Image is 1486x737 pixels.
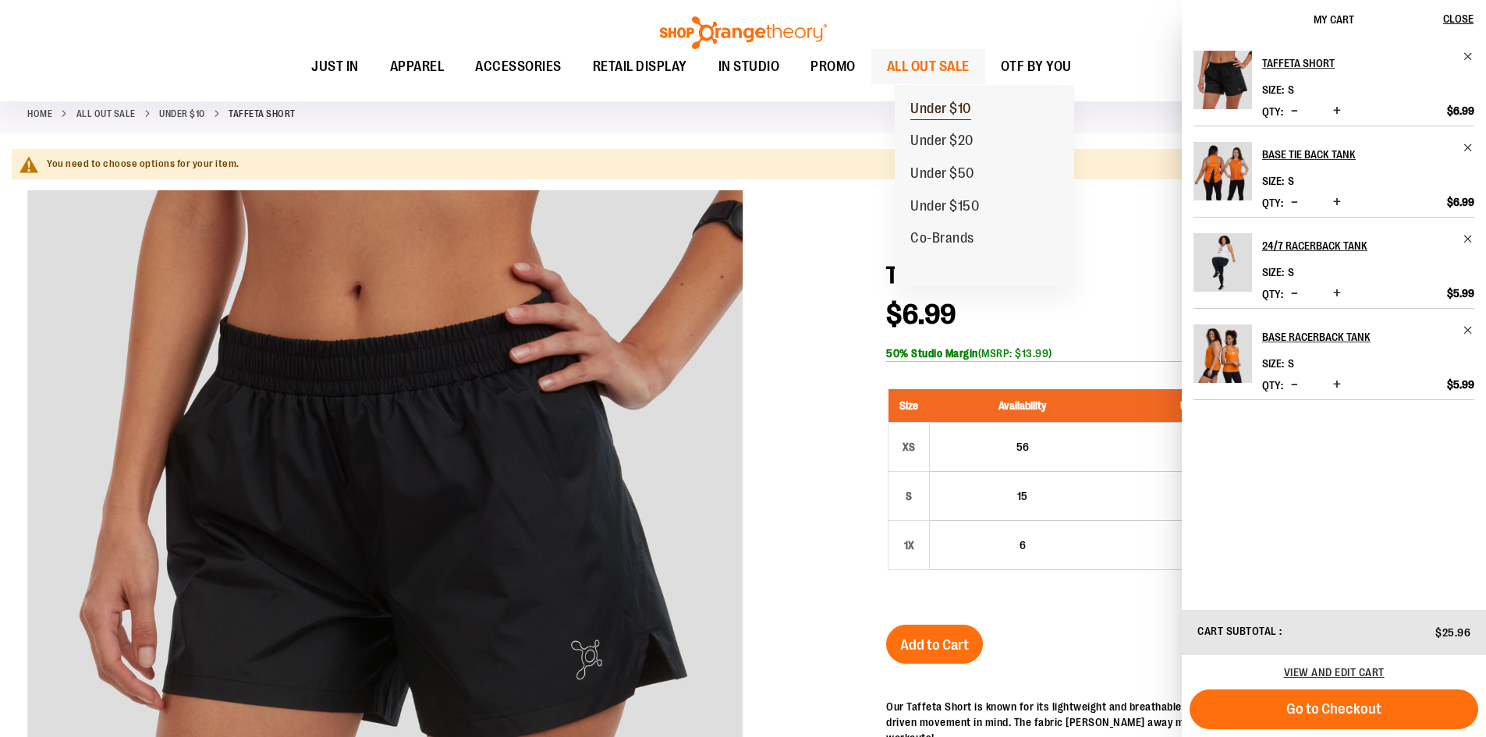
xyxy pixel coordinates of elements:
span: Close [1443,12,1474,25]
span: JUST IN [311,49,359,84]
button: Go to Checkout [1190,689,1478,729]
label: Qty [1262,197,1283,209]
span: IN STUDIO [718,49,780,84]
button: Decrease product quantity [1287,377,1302,393]
span: Go to Checkout [1286,700,1381,718]
img: Base Tie Back Tank [1193,142,1252,200]
span: $6.99 [1447,104,1474,118]
span: Add to Cart [900,636,969,654]
div: (MSRP: $13.99) [886,345,1459,361]
li: Product [1193,51,1474,126]
button: Decrease product quantity [1287,286,1302,302]
div: 1X [897,533,920,557]
a: Base Tie Back Tank [1193,142,1252,211]
a: Base Tie Back Tank [1262,142,1474,167]
span: S [1288,175,1294,187]
a: Taffeta Short [1193,51,1252,119]
a: Remove item [1463,324,1474,336]
span: Under $50 [910,165,974,185]
label: Qty [1262,288,1283,300]
span: Cart Subtotal [1197,625,1277,637]
label: Qty [1262,105,1283,118]
a: Remove item [1463,233,1474,245]
button: Add to Cart [886,625,983,664]
span: $25.96 [1435,626,1470,639]
th: Unit Price [1115,389,1289,423]
button: Increase product quantity [1329,195,1345,211]
span: Under $20 [910,133,974,152]
b: 50% Studio Margin [886,347,978,360]
th: Availability [930,389,1115,423]
span: PROMO [810,49,856,84]
div: $6.99 [1122,431,1281,447]
span: RETAIL DISPLAY [593,49,687,84]
a: Taffeta Short [1262,51,1474,76]
img: Shop Orangetheory [658,16,829,49]
span: 15 [1017,490,1027,502]
button: Increase product quantity [1329,377,1345,393]
dt: Size [1262,357,1284,370]
a: Base Racerback Tank [1193,324,1252,393]
span: ACCESSORIES [475,49,562,84]
th: Size [888,389,930,423]
li: Product [1193,126,1474,217]
span: My Cart [1314,13,1354,26]
button: Decrease product quantity [1287,104,1302,119]
span: $5.99 [1447,377,1474,392]
span: S [1288,357,1294,370]
a: Base Racerback Tank [1262,324,1474,349]
a: 24/7 Racerback Tank [1262,233,1474,258]
strong: Taffeta Short [229,107,296,121]
button: Increase product quantity [1329,286,1345,302]
span: OTF BY YOU [1001,49,1072,84]
a: Under $10 [159,107,205,121]
span: ALL OUT SALE [887,49,970,84]
a: Remove item [1463,142,1474,154]
span: Taffeta Short [886,262,1010,289]
button: Decrease product quantity [1287,195,1302,211]
h2: 24/7 Racerback Tank [1262,233,1453,258]
img: 24/7 Racerback Tank [1193,233,1252,292]
dt: Size [1262,266,1284,278]
span: Co-Brands [910,230,974,250]
div: You need to choose options for your item. [47,157,1463,172]
a: 24/7 Racerback Tank [1193,233,1252,302]
span: $6.99 [1447,195,1474,209]
a: Home [27,107,52,121]
img: Taffeta Short [1193,51,1252,109]
div: $23.00 [1122,447,1281,462]
span: 56 [1016,441,1029,453]
li: Product [1193,308,1474,400]
span: APPAREL [390,49,445,84]
div: $6.99 [1122,530,1281,545]
dt: Size [1262,175,1284,187]
dt: Size [1262,83,1284,96]
div: S [897,484,920,508]
img: Base Racerback Tank [1193,324,1252,383]
h2: Base Racerback Tank [1262,324,1453,349]
span: S [1288,83,1294,96]
h2: Taffeta Short [1262,51,1453,76]
span: Under $150 [910,198,979,218]
button: Increase product quantity [1329,104,1345,119]
label: Qty [1262,379,1283,392]
li: Product [1193,217,1474,308]
div: $23.00 [1122,545,1281,561]
div: $6.99 [1122,480,1281,496]
span: $6.99 [886,299,956,331]
span: Under $10 [910,101,971,120]
a: ALL OUT SALE [76,107,136,121]
span: S [1288,266,1294,278]
span: 6 [1020,539,1026,551]
h2: Base Tie Back Tank [1262,142,1453,167]
a: View and edit cart [1284,666,1385,679]
a: Remove item [1463,51,1474,62]
div: XS [897,435,920,459]
div: $23.00 [1122,496,1281,512]
span: $5.99 [1447,286,1474,300]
